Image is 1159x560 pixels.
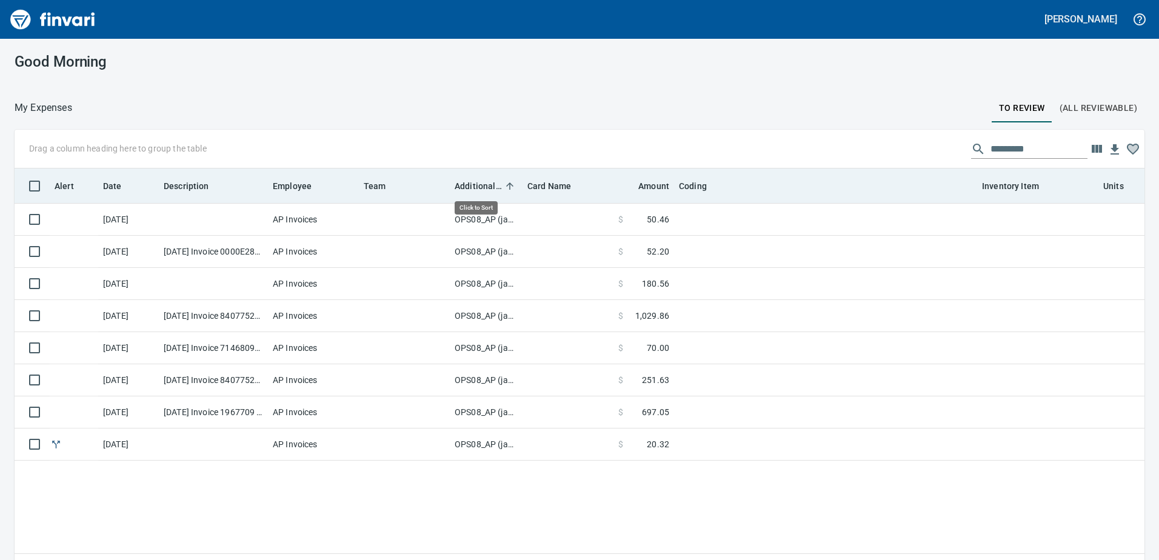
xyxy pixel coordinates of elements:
[1103,179,1124,193] span: Units
[159,236,268,268] td: [DATE] Invoice 0000E28842365 from UPS (1-30551)
[98,364,159,396] td: [DATE]
[1060,101,1137,116] span: (All Reviewable)
[268,300,359,332] td: AP Invoices
[527,179,587,193] span: Card Name
[623,179,669,193] span: Amount
[642,278,669,290] span: 180.56
[450,332,523,364] td: OPS08_AP (janettep, samr)
[647,213,669,225] span: 50.46
[164,179,209,193] span: Description
[268,268,359,300] td: AP Invoices
[7,5,98,34] img: Finvari
[982,179,1055,193] span: Inventory Item
[273,179,327,193] span: Employee
[15,101,72,115] nav: breadcrumb
[450,428,523,461] td: OPS08_AP (janettep, samr)
[159,364,268,396] td: [DATE] Invoice 8407752215 from Cintas Fas Lockbox (1-10173)
[159,300,268,332] td: [DATE] Invoice 8407752216 from Cintas Corporation (1-24736)
[618,278,623,290] span: $
[98,332,159,364] td: [DATE]
[527,179,571,193] span: Card Name
[98,268,159,300] td: [DATE]
[159,396,268,428] td: [DATE] Invoice 1967709 from [PERSON_NAME] Co (1-23227)
[642,406,669,418] span: 697.05
[455,179,502,193] span: Additional Reviewer
[450,364,523,396] td: OPS08_AP (janettep, samr)
[450,236,523,268] td: OPS08_AP (janettep, samr)
[618,245,623,258] span: $
[455,179,518,193] span: Additional Reviewer
[1044,13,1117,25] h5: [PERSON_NAME]
[642,374,669,386] span: 251.63
[618,310,623,322] span: $
[364,179,386,193] span: Team
[450,300,523,332] td: OPS08_AP (janettep, samr)
[98,204,159,236] td: [DATE]
[982,179,1039,193] span: Inventory Item
[268,364,359,396] td: AP Invoices
[98,236,159,268] td: [DATE]
[98,428,159,461] td: [DATE]
[268,428,359,461] td: AP Invoices
[268,236,359,268] td: AP Invoices
[647,245,669,258] span: 52.20
[29,142,207,155] p: Drag a column heading here to group the table
[1041,10,1120,28] button: [PERSON_NAME]
[618,406,623,418] span: $
[647,342,669,354] span: 70.00
[635,310,669,322] span: 1,029.86
[268,396,359,428] td: AP Invoices
[273,179,312,193] span: Employee
[638,179,669,193] span: Amount
[364,179,402,193] span: Team
[1124,140,1142,158] button: Column choices favorited. Click to reset to default
[103,179,122,193] span: Date
[98,300,159,332] td: [DATE]
[55,179,90,193] span: Alert
[618,374,623,386] span: $
[450,396,523,428] td: OPS08_AP (janettep, samr)
[98,396,159,428] td: [DATE]
[999,101,1045,116] span: To Review
[15,53,372,70] h3: Good Morning
[15,101,72,115] p: My Expenses
[450,204,523,236] td: OPS08_AP (janettep, samr)
[618,438,623,450] span: $
[50,440,62,448] span: Split transaction
[618,213,623,225] span: $
[647,438,669,450] span: 20.32
[55,179,74,193] span: Alert
[1103,179,1140,193] span: Units
[268,204,359,236] td: AP Invoices
[679,179,707,193] span: Coding
[164,179,225,193] span: Description
[679,179,723,193] span: Coding
[1106,141,1124,159] button: Download Table
[450,268,523,300] td: OPS08_AP (janettep, samr)
[618,342,623,354] span: $
[1087,140,1106,158] button: Choose columns to display
[159,332,268,364] td: [DATE] Invoice 71468090825 from Shred Northwest Inc (1-39125)
[103,179,138,193] span: Date
[268,332,359,364] td: AP Invoices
